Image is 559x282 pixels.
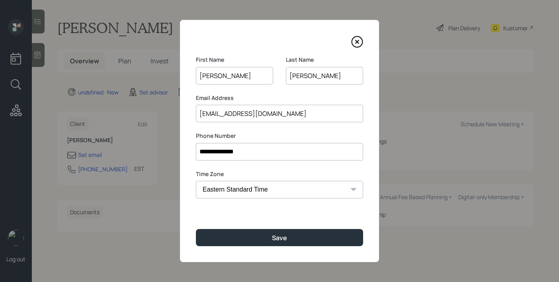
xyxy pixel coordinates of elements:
label: Time Zone [196,170,363,178]
label: Phone Number [196,132,363,140]
div: Save [272,233,287,242]
label: Email Address [196,94,363,102]
button: Save [196,229,363,246]
label: First Name [196,56,273,64]
label: Last Name [286,56,363,64]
